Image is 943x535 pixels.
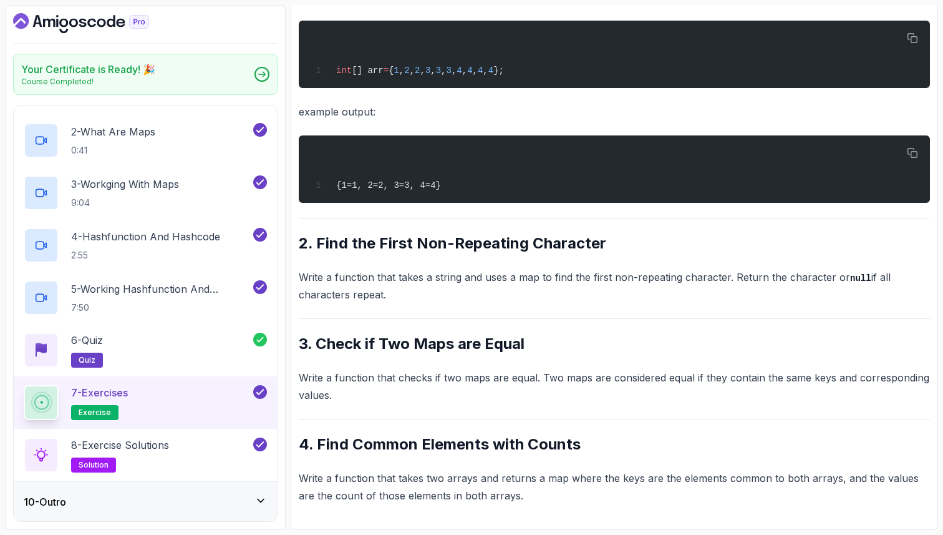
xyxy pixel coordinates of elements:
span: 4 [478,66,483,76]
span: quiz [79,355,95,365]
button: 8-Exercise Solutionssolution [24,438,267,473]
h2: 4. Find Common Elements with Counts [299,434,930,454]
span: 3 [436,66,441,76]
span: 3 [425,66,430,76]
span: [] arr [352,66,383,76]
p: 9:04 [71,197,179,209]
p: 6 - Quiz [71,333,103,348]
a: Dashboard [13,13,178,33]
p: example output: [299,103,930,120]
button: 3-Workging With Maps9:04 [24,175,267,210]
h3: 10 - Outro [24,494,66,509]
button: 2-What Are Maps0:41 [24,123,267,158]
p: Write a function that takes a string and uses a map to find the first non-repeating character. Re... [299,268,930,304]
span: 4 [467,66,472,76]
a: Your Certificate is Ready! 🎉Course Completed! [13,54,278,95]
p: Course Completed! [21,77,155,87]
button: 6-Quizquiz [24,333,267,368]
span: exercise [79,408,111,418]
span: , [420,66,425,76]
span: , [452,66,457,76]
span: , [410,66,415,76]
span: 3 [447,66,452,76]
h2: 2. Find the First Non-Repeating Character [299,233,930,253]
p: 7 - Exercises [71,385,128,400]
span: , [462,66,467,76]
button: 5-Working Hashfunction And Hashcode7:50 [24,280,267,315]
span: {1=1, 2=2, 3=3, 4=4} [336,180,441,190]
span: 2 [415,66,420,76]
span: , [441,66,446,76]
span: , [430,66,435,76]
span: 1 [394,66,399,76]
button: 7-Exercisesexercise [24,385,267,420]
p: 8 - Exercise Solutions [71,438,169,453]
span: , [399,66,404,76]
span: }; [493,66,504,76]
h2: Your Certificate is Ready! 🎉 [21,62,155,77]
p: 7:50 [71,302,251,314]
code: null [850,273,871,283]
p: 3 - Workging With Maps [71,177,179,192]
p: 4 - Hashfunction And Hashcode [71,229,220,244]
p: 0:41 [71,144,155,157]
span: int [336,66,352,76]
span: , [473,66,478,76]
span: 2 [404,66,409,76]
span: 4 [457,66,462,76]
p: 2 - What Are Maps [71,124,155,139]
span: = [384,66,389,76]
h2: 3. Check if Two Maps are Equal [299,334,930,354]
button: 4-Hashfunction And Hashcode2:55 [24,228,267,263]
span: { [389,66,394,76]
p: 5 - Working Hashfunction And Hashcode [71,282,251,297]
span: , [483,66,488,76]
button: 10-Outro [14,482,277,522]
p: Write a function that checks if two maps are equal. Two maps are considered equal if they contain... [299,369,930,404]
p: 2:55 [71,249,220,262]
p: Write a function that takes two arrays and returns a map where the keys are the elements common t... [299,469,930,504]
span: solution [79,460,109,470]
span: 4 [488,66,493,76]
